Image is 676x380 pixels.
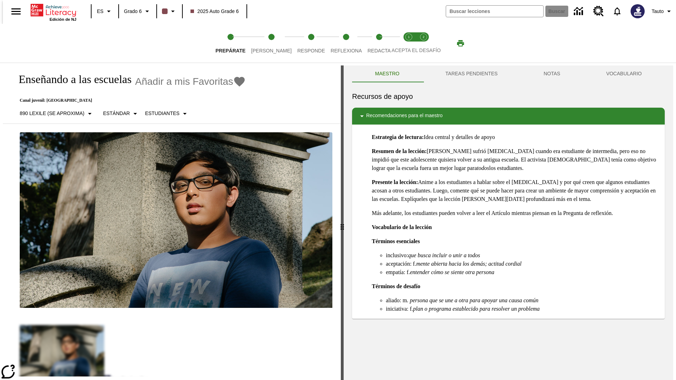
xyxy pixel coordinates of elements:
button: Perfil/Configuración [649,5,676,18]
button: Añadir a mis Favoritas - Enseñando a las escuelas [135,75,246,88]
button: Imprimir [449,37,472,50]
em: incluir o unir a todos [432,252,480,258]
div: Recomendaciones para el maestro [352,108,665,125]
div: activity [344,65,673,380]
strong: Presente la lección: [372,179,418,185]
strong: Estrategia de lectura: [372,134,424,140]
span: [PERSON_NAME] [251,48,292,53]
span: Edición de NJ [50,17,76,21]
span: Prepárate [215,48,245,53]
li: empatía: f. [386,268,659,277]
h6: Recursos de apoyo [352,91,665,102]
span: Responde [297,48,325,53]
button: Prepárate step 1 of 5 [210,24,251,63]
button: Escoja un nuevo avatar [626,2,649,20]
button: Responde step 3 of 5 [292,24,331,63]
em: mente [416,261,430,267]
div: reading [3,65,341,376]
div: Instructional Panel Tabs [352,65,665,82]
p: Anime a los estudiantes a hablar sobre el [MEDICAL_DATA] y por qué creen que algunos estudiantes ... [372,178,659,203]
button: Grado: Grado 6, Elige un grado [121,5,154,18]
img: un adolescente sentado cerca de una gran lápida de cementerio. [20,132,332,308]
p: Estándar [103,110,130,117]
button: El color de la clase es café oscuro. Cambiar el color de la clase. [159,5,180,18]
p: Canal juvenil: [GEOGRAPHIC_DATA] [11,98,246,103]
button: TAREAS PENDIENTES [423,65,521,82]
button: VOCABULARIO [583,65,665,82]
p: Recomendaciones para el maestro [366,112,443,120]
button: Redacta step 5 of 5 [362,24,396,63]
button: Lee step 2 of 5 [245,24,297,63]
li: aceptación: f. [386,260,659,268]
a: Centro de información [570,2,589,21]
button: Reflexiona step 4 of 5 [325,24,368,63]
span: 2025 Auto Grade 6 [190,8,239,15]
button: Seleccionar estudiante [142,107,192,120]
text: 2 [423,35,424,39]
p: 890 Lexile (Se aproxima) [20,110,84,117]
em: abierta hacia los demás; actitud cordial [431,261,521,267]
em: todos [477,165,489,171]
div: Pulsa la tecla de intro o la barra espaciadora y luego presiona las flechas de derecha e izquierd... [341,65,344,380]
span: Grado 6 [124,8,142,15]
p: Estudiantes [145,110,180,117]
span: Reflexiona [331,48,362,53]
span: Tauto [652,8,664,15]
h1: Enseñando a las escuelas [11,73,132,86]
p: Más adelante, los estudiantes pueden volver a leer el Artículo mientras piensan en la Pregunta de... [372,209,659,217]
a: Centro de recursos, Se abrirá en una pestaña nueva. [589,2,608,21]
a: Notificaciones [608,2,626,20]
button: Tipo de apoyo, Estándar [100,107,142,120]
button: Seleccione Lexile, 890 Lexile (Se aproxima) [17,107,97,120]
li: iniciativa: f. [386,305,659,313]
button: Lenguaje: ES, Selecciona un idioma [94,5,116,18]
strong: Términos de desafío [372,283,420,289]
em: plan o programa establecido para resolver un problema [413,306,540,312]
button: Acepta el desafío lee step 1 of 2 [399,24,419,63]
button: Abrir el menú lateral [6,1,26,22]
em: . persona que se une a otra para apoyar una causa común [407,297,538,303]
strong: Términos esenciales [372,238,420,244]
button: Maestro [352,65,423,82]
strong: Resumen de la lección: [372,148,427,154]
text: 1 [408,35,409,39]
em: que busca [408,252,431,258]
li: inclusivo: [386,251,659,260]
strong: Vocabulario de la lección [372,224,432,230]
p: [PERSON_NAME] sufrió [MEDICAL_DATA] cuando era estudiante de intermedia, pero eso no impidió que ... [372,147,659,172]
div: Portada [31,2,76,21]
span: Redacta [368,48,391,53]
em: cómo se siente otra persona [431,269,494,275]
button: NOTAS [521,65,583,82]
p: Idea central y detalles de apoyo [372,133,659,141]
li: aliado: m [386,296,659,305]
span: ACEPTA EL DESAFÍO [392,47,441,53]
input: Buscar campo [446,6,543,17]
em: entender [410,269,430,275]
span: Añadir a mis Favoritas [135,76,233,87]
button: Acepta el desafío contesta step 2 of 2 [413,24,434,63]
span: ES [97,8,104,15]
img: Avatar [631,4,645,18]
